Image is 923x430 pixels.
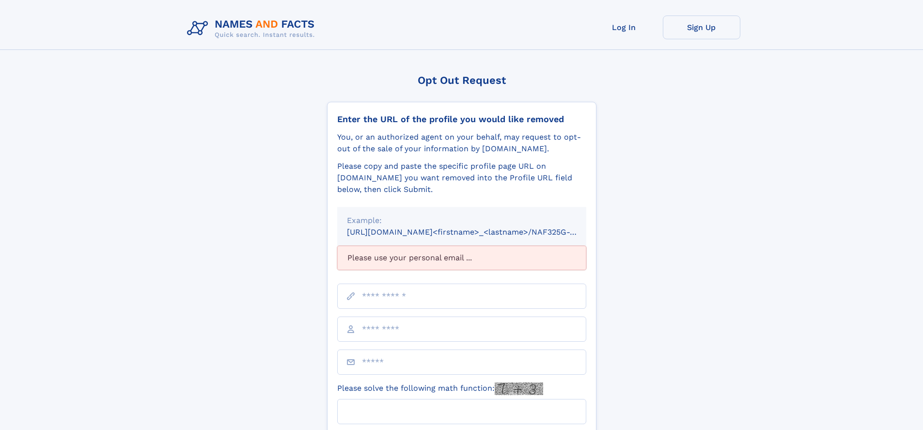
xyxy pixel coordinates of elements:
div: Example: [347,215,577,226]
a: Sign Up [663,16,740,39]
img: Logo Names and Facts [183,16,323,42]
div: Opt Out Request [327,74,596,86]
small: [URL][DOMAIN_NAME]<firstname>_<lastname>/NAF325G-xxxxxxxx [347,227,605,237]
div: Enter the URL of the profile you would like removed [337,114,586,125]
div: Please use your personal email ... [337,246,586,270]
div: Please copy and paste the specific profile page URL on [DOMAIN_NAME] you want removed into the Pr... [337,160,586,195]
label: Please solve the following math function: [337,382,543,395]
div: You, or an authorized agent on your behalf, may request to opt-out of the sale of your informatio... [337,131,586,155]
a: Log In [585,16,663,39]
